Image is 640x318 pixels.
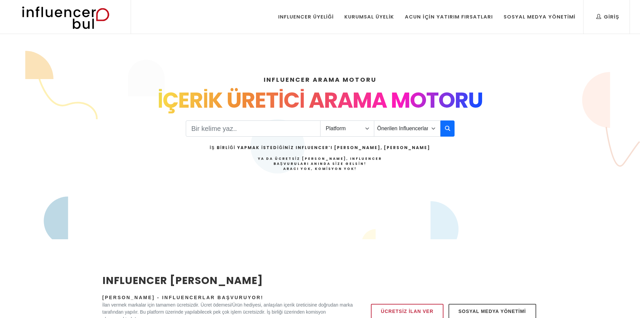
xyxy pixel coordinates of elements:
[283,166,357,171] strong: Aracı Yok, Komisyon Yok!
[405,13,493,21] div: Acun İçin Yatırım Fırsatları
[186,120,321,137] input: Search
[102,84,538,116] div: İÇERİK ÜRETİCİ ARAMA MOTORU
[596,13,619,21] div: Giriş
[102,273,353,288] h2: INFLUENCER [PERSON_NAME]
[102,295,264,300] span: [PERSON_NAME] - Influencerlar Başvuruyor!
[278,13,334,21] div: Influencer Üyeliği
[504,13,575,21] div: Sosyal Medya Yönetimi
[210,156,430,171] h4: Ya da Ücretsiz [PERSON_NAME], Influencer Başvuruları Anında Size Gelsin!
[102,75,538,84] h4: INFLUENCER ARAMA MOTORU
[344,13,394,21] div: Kurumsal Üyelik
[381,307,433,315] span: Ücretsiz İlan Ver
[210,145,430,151] h2: İş Birliği Yapmak İstediğiniz Influencer’ı [PERSON_NAME], [PERSON_NAME]
[459,307,526,315] span: Sosyal Medya Yönetimi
